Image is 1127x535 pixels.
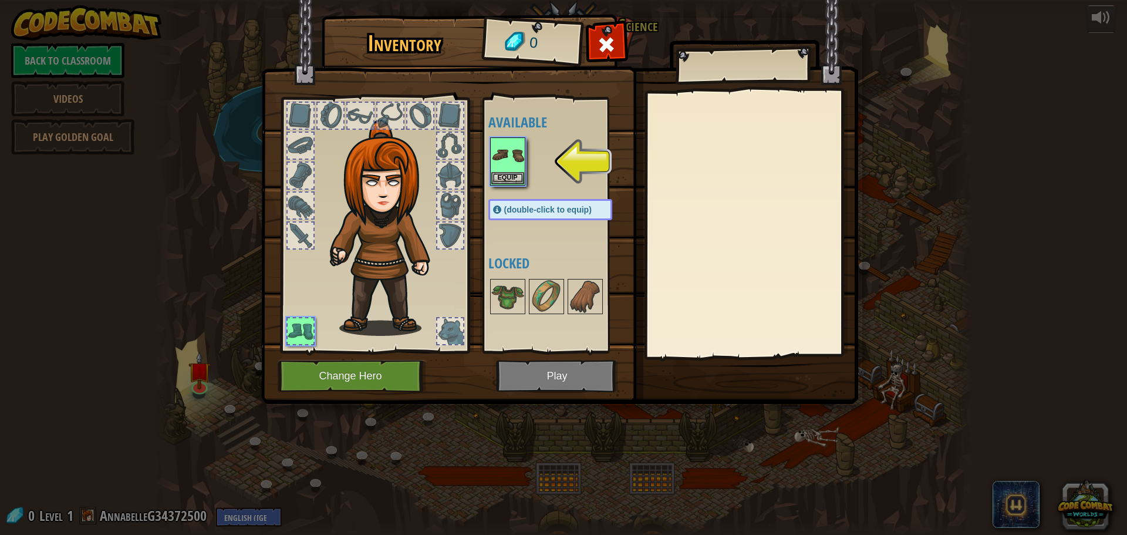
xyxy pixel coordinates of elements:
span: (double-click to equip) [504,205,592,214]
img: portrait.png [569,280,602,313]
h4: Available [488,115,636,130]
h4: Locked [488,255,636,271]
button: Equip [491,172,524,184]
h1: Inventory [330,31,480,56]
img: portrait.png [491,280,524,313]
span: 0 [528,32,538,54]
button: Change Hero [278,360,427,392]
img: portrait.png [530,280,563,313]
img: portrait.png [491,139,524,171]
img: hair_f2.png [325,120,451,336]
